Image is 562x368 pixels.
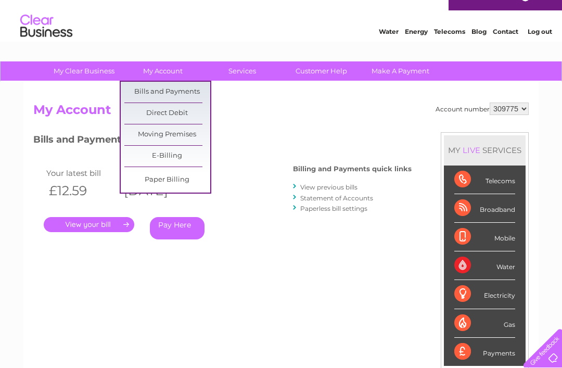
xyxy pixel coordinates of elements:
[44,180,119,201] th: £12.59
[33,103,529,122] h2: My Account
[124,103,210,124] a: Direct Debit
[124,170,210,191] a: Paper Billing
[199,61,285,81] a: Services
[300,183,357,191] a: View previous bills
[357,61,443,81] a: Make A Payment
[293,165,412,173] h4: Billing and Payments quick links
[124,82,210,103] a: Bills and Payments
[119,180,194,201] th: [DATE]
[124,124,210,145] a: Moving Premises
[366,5,438,18] a: 0333 014 3131
[20,27,73,59] img: logo.png
[454,194,515,223] div: Broadband
[461,145,482,155] div: LIVE
[493,44,518,52] a: Contact
[454,280,515,309] div: Electricity
[150,217,205,239] a: Pay Here
[436,103,529,115] div: Account number
[405,44,428,52] a: Energy
[33,132,412,150] h3: Bills and Payments
[528,44,552,52] a: Log out
[379,44,399,52] a: Water
[471,44,487,52] a: Blog
[44,166,119,180] td: Your latest bill
[44,217,134,232] a: .
[120,61,206,81] a: My Account
[119,166,194,180] td: Invoice date
[444,135,526,165] div: MY SERVICES
[300,205,367,212] a: Paperless bill settings
[454,251,515,280] div: Water
[454,166,515,194] div: Telecoms
[278,61,364,81] a: Customer Help
[36,6,528,50] div: Clear Business is a trading name of Verastar Limited (registered in [GEOGRAPHIC_DATA] No. 3667643...
[124,146,210,167] a: E-Billing
[454,338,515,366] div: Payments
[300,194,373,202] a: Statement of Accounts
[454,223,515,251] div: Mobile
[454,309,515,338] div: Gas
[434,44,465,52] a: Telecoms
[41,61,127,81] a: My Clear Business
